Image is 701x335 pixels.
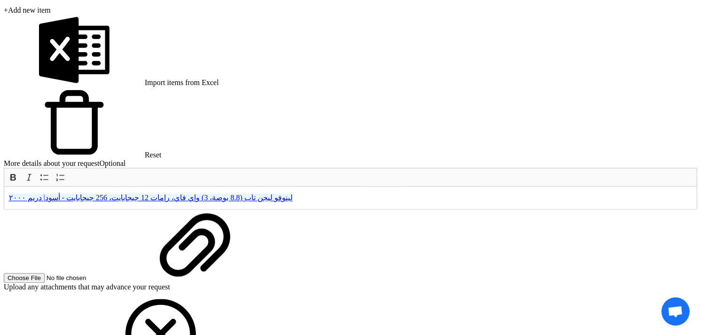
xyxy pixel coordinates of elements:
[4,15,697,87] div: Import items from Excel
[9,194,293,202] a: لينوفو ليجن تاب (8.8 بوصة، 3) واي فاي، رامات 12 جيجابايت، 256 جيجابايت - أسود| دريم ٢٠٠٠
[100,159,126,167] span: Optional
[4,159,126,167] label: More details about your request
[4,186,697,210] div: Rich Text Editor, main
[4,283,697,291] div: Upload any attachments that may advance your request
[4,273,123,283] input: Upload any attachments that may advance your request
[4,87,697,159] div: Reset
[4,6,8,14] span: +
[4,6,697,15] div: Add new item
[662,297,690,326] a: Open chat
